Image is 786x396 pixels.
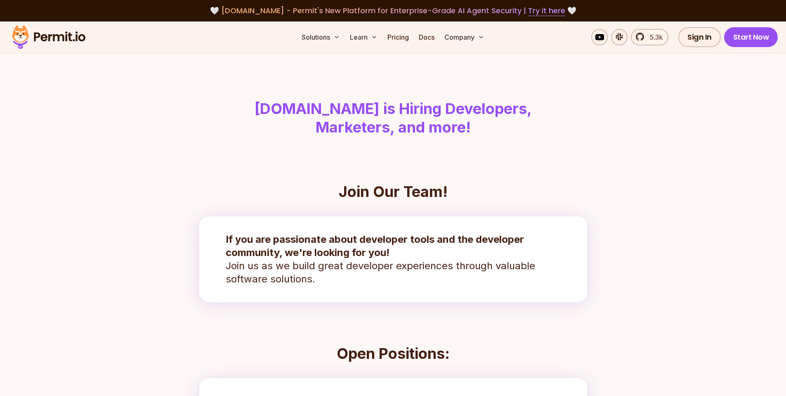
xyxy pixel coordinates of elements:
[724,27,778,47] a: Start Now
[528,5,565,16] a: Try it here
[199,183,587,200] h2: Join Our Team!
[384,29,412,45] a: Pricing
[298,29,343,45] button: Solutions
[631,29,668,45] a: 5.3k
[221,5,565,16] span: [DOMAIN_NAME] - Permit's New Platform for Enterprise-Grade AI Agent Security |
[182,100,604,137] h1: [DOMAIN_NAME] is Hiring Developers, Marketers, and more!
[20,5,766,17] div: 🤍 🤍
[415,29,438,45] a: Docs
[8,23,89,51] img: Permit logo
[347,29,381,45] button: Learn
[441,29,488,45] button: Company
[678,27,721,47] a: Sign In
[226,233,561,286] p: Join us as we build great developer experiences through valuable software solutions.
[226,233,524,258] strong: If you are passionate about developer tools and the developer community, we're looking for you!
[199,345,587,362] h2: Open Positions:
[645,32,663,42] span: 5.3k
